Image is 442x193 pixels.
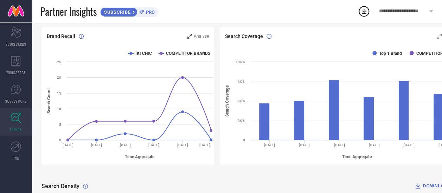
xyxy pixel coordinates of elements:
text: IKI CHIC [135,51,152,56]
span: Brand Recall [47,33,75,39]
text: [DATE] [148,143,159,147]
tspan: Search Coverage [225,85,230,117]
text: 8K % [238,80,245,84]
text: Top 1 Brand [379,51,402,56]
text: 10K % [236,60,245,64]
span: Search Coverage [225,33,263,39]
span: WORKSPACE [6,70,26,75]
svg: Zoom [187,34,192,39]
text: 5K % [238,99,245,103]
span: SUGGESTIONS [5,98,27,104]
text: 0 [59,138,61,142]
text: [DATE] [63,143,73,147]
text: [DATE] [199,143,210,147]
span: SUBSCRIBE [101,9,133,15]
text: 3K % [238,119,245,123]
text: [DATE] [369,143,380,147]
tspan: Time Aggregate [125,154,155,159]
text: [DATE] [91,143,102,147]
span: Search Density [41,183,79,189]
span: TRENDS [10,127,22,132]
text: [DATE] [177,143,188,147]
text: 20 [57,76,61,79]
text: COMPETITOR BRANDS [166,51,210,56]
span: Analyse [194,34,209,39]
text: 5 [59,123,61,127]
tspan: Time Aggregate [342,154,372,159]
text: 15 [57,91,61,95]
text: [DATE] [404,143,415,147]
span: Partner Insights [40,4,97,19]
svg: Zoom [437,34,442,39]
span: SCORECARDS [6,41,26,47]
text: 25 [57,60,61,64]
text: [DATE] [299,143,310,147]
div: Open download list [358,5,370,18]
span: PRO [144,9,155,15]
text: [DATE] [334,143,345,147]
text: [DATE] [120,143,131,147]
a: SUBSCRIBEPRO [100,6,158,17]
span: FWD [13,155,19,161]
text: [DATE] [264,143,275,147]
text: 0 [243,138,245,142]
text: 10 [57,107,61,111]
tspan: Search Count [46,88,51,114]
